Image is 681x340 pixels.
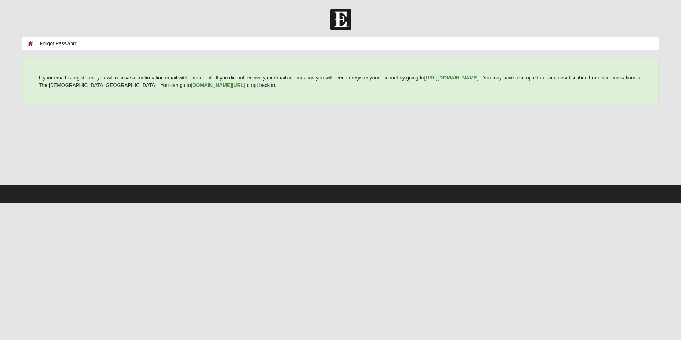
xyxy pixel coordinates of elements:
[33,40,78,47] li: Forgot Password
[330,9,351,30] img: Church of Eleven22 Logo
[191,82,245,88] a: [DOMAIN_NAME][URL]
[39,74,642,89] p: If your email is registered, you will receive a confirmation email with a reset link. If you did ...
[424,75,478,81] a: [URL][DOMAIN_NAME]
